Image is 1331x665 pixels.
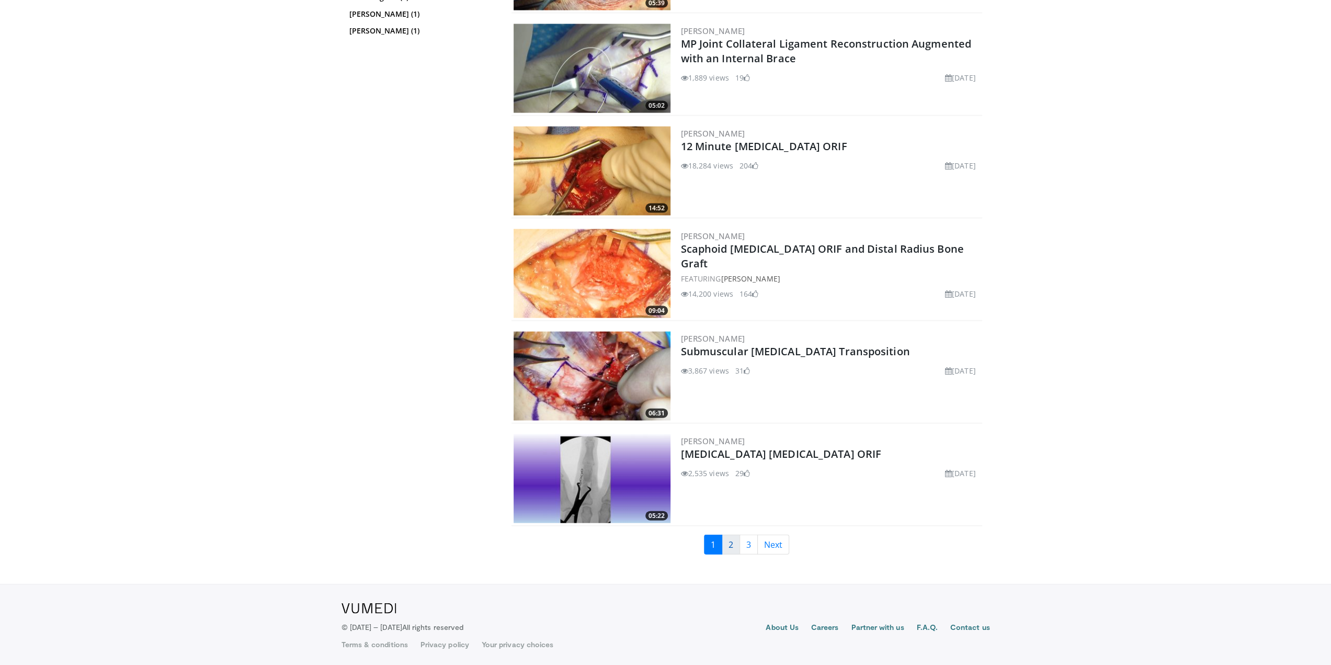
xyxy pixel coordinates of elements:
span: 09:04 [645,306,668,315]
a: [PERSON_NAME] [681,26,745,36]
li: [DATE] [945,365,976,376]
a: [PERSON_NAME] [681,333,745,344]
a: 12 Minute [MEDICAL_DATA] ORIF [681,139,847,153]
img: 99621ec1-f93f-4954-926a-d628ad4370b3.jpg.300x170_q85_crop-smart_upscale.jpg [514,127,670,216]
p: © [DATE] – [DATE] [342,622,464,633]
li: [DATE] [945,160,976,171]
span: 14:52 [645,204,668,213]
a: 2 [722,535,740,555]
li: 18,284 views [681,160,733,171]
a: 14:52 [514,127,670,216]
a: 06:31 [514,332,670,421]
li: 1,889 views [681,72,729,83]
a: [PERSON_NAME] (1) [349,9,493,19]
li: 19 [735,72,750,83]
span: 06:31 [645,409,668,418]
a: Terms & conditions [342,639,408,650]
a: [PERSON_NAME] [681,128,745,139]
li: [DATE] [945,288,976,299]
a: 3 [740,535,758,555]
img: c80d7d24-c060-40f3-af8e-dca67ae1a0ba.jpg.300x170_q85_crop-smart_upscale.jpg [514,229,670,318]
a: Next [757,535,789,555]
span: 05:02 [645,101,668,110]
span: All rights reserved [402,623,463,632]
a: [MEDICAL_DATA] [MEDICAL_DATA] ORIF [681,447,881,461]
a: Your privacy choices [482,639,553,650]
li: [DATE] [945,468,976,479]
img: VuMedi Logo [342,603,396,614]
a: About Us [766,622,799,635]
a: 09:04 [514,229,670,318]
a: Contact us [950,622,990,635]
li: 164 [740,288,758,299]
li: 29 [735,468,750,479]
a: 05:02 [514,24,670,113]
a: 1 [704,535,722,555]
span: 05:22 [645,511,668,521]
li: 3,867 views [681,365,729,376]
li: [DATE] [945,72,976,83]
li: 204 [740,160,758,171]
li: 31 [735,365,750,376]
a: [PERSON_NAME] [681,436,745,446]
a: F.A.Q. [916,622,937,635]
a: [PERSON_NAME] [681,231,745,241]
li: 14,200 views [681,288,733,299]
li: 2,535 views [681,468,729,479]
a: Submuscular [MEDICAL_DATA] Transposition [681,344,910,358]
a: MP Joint Collateral Ligament Reconstruction Augmented with an Internal Brace [681,37,971,65]
div: FEATURING [681,273,980,284]
a: 05:22 [514,434,670,523]
a: Scaphoid [MEDICAL_DATA] ORIF and Distal Radius Bone Graft [681,242,964,270]
a: Partner with us [851,622,904,635]
nav: Search results pages [511,535,982,555]
a: Privacy policy [420,639,469,650]
img: b435af43-6068-49ec-a104-341b85830f90.jpg.300x170_q85_crop-smart_upscale.jpg [514,332,670,421]
img: 1ca37d0b-21ff-4894-931b-9015adee8fb8.300x170_q85_crop-smart_upscale.jpg [514,24,670,113]
a: [PERSON_NAME] [721,274,780,284]
a: [PERSON_NAME] (1) [349,26,493,36]
a: Careers [811,622,839,635]
img: d4b60624-9076-4340-a682-853a7128d39b.300x170_q85_crop-smart_upscale.jpg [514,434,670,523]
